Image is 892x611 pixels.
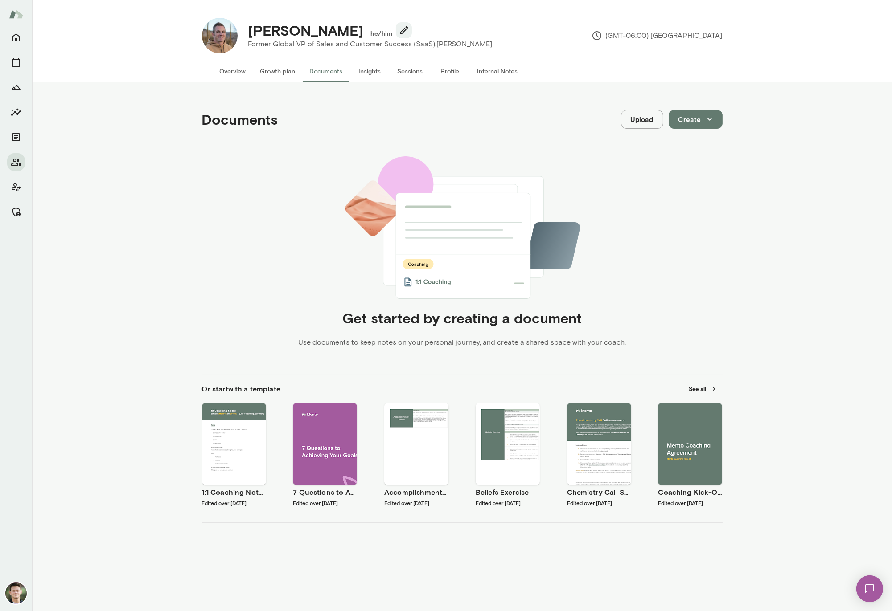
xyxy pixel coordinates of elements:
[7,128,25,146] button: Documents
[7,53,25,71] button: Sessions
[253,61,303,82] button: Growth plan
[669,110,723,129] button: Create
[476,487,540,497] h6: Beliefs Exercise
[298,337,626,348] p: Use documents to keep notes on your personal journey, and create a shared space with your coach.
[293,487,357,497] h6: 7 Questions to Achieving Your Goals
[5,582,27,604] img: Alex Marcus
[476,500,521,506] span: Edited over [DATE]
[658,500,703,506] span: Edited over [DATE]
[470,61,525,82] button: Internal Notes
[7,203,25,221] button: Manage
[384,500,429,506] span: Edited over [DATE]
[343,156,582,298] img: empty
[567,487,631,497] h6: Chemistry Call Self-Assessment [Coaches only]
[202,487,266,497] h6: 1:1 Coaching Notes
[7,178,25,196] button: Client app
[202,18,238,53] img: Adam Griffin
[9,6,23,23] img: Mento
[684,382,723,396] button: See all
[303,61,350,82] button: Documents
[202,111,278,128] h4: Documents
[7,103,25,121] button: Insights
[430,61,470,82] button: Profile
[293,500,338,506] span: Edited over [DATE]
[390,61,430,82] button: Sessions
[213,61,253,82] button: Overview
[384,487,448,497] h6: Accomplishment Tracker
[7,78,25,96] button: Growth Plan
[371,29,393,38] h6: he/him
[7,153,25,171] button: Members
[202,500,247,506] span: Edited over [DATE]
[248,22,364,39] h4: [PERSON_NAME]
[342,310,582,326] h4: Get started by creating a document
[202,383,280,394] h6: Or start with a template
[621,110,663,129] button: Upload
[567,500,612,506] span: Edited over [DATE]
[658,487,722,497] h6: Coaching Kick-Off | Coaching Agreement
[592,30,723,41] p: (GMT-06:00) [GEOGRAPHIC_DATA]
[7,29,25,46] button: Home
[248,39,493,49] p: Former Global VP of Sales and Customer Success (SaaS), [PERSON_NAME]
[350,61,390,82] button: Insights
